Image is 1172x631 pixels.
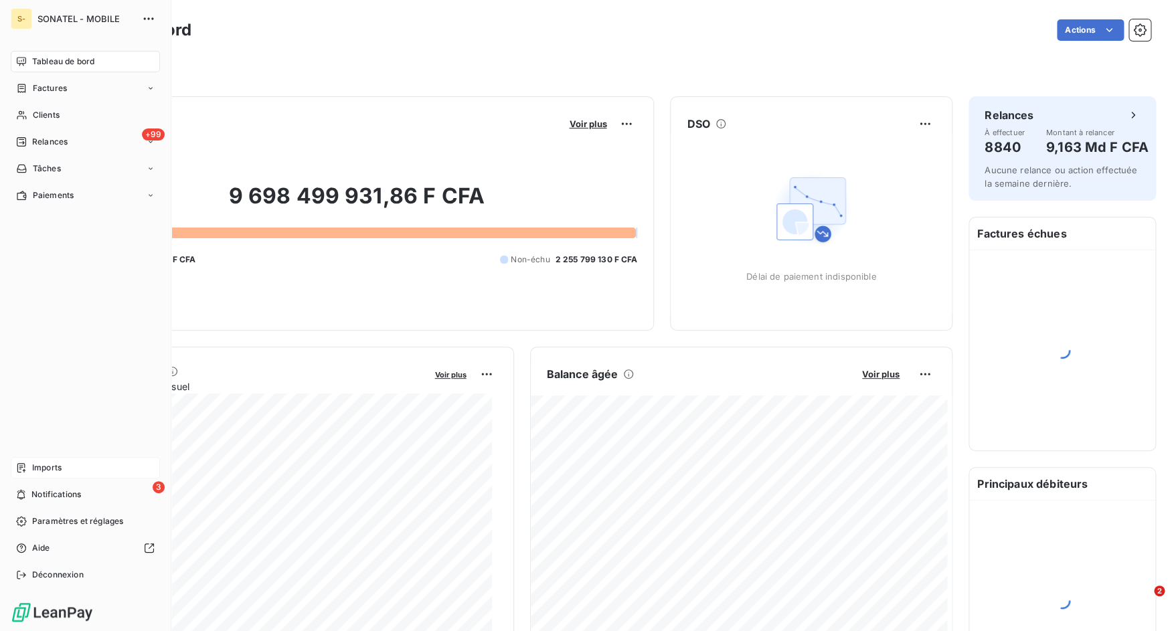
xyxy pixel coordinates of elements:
span: Voir plus [569,118,606,129]
span: 2 255 799 130 F CFA [555,254,637,266]
span: Déconnexion [32,569,84,581]
iframe: Intercom live chat [1126,585,1159,618]
span: Aucune relance ou action effectuée la semaine dernière. [985,165,1137,189]
div: S- [11,8,32,29]
span: Paramètres et réglages [32,515,123,527]
img: Logo LeanPay [11,602,94,623]
h2: 9 698 499 931,86 F CFA [76,183,637,223]
span: Montant à relancer [1046,128,1149,137]
img: Empty state [768,167,854,252]
span: Délai de paiement indisponible [746,271,877,282]
a: Aide [11,537,160,559]
span: Clients [33,109,60,121]
span: À effectuer [985,128,1025,137]
span: Chiffre d'affaires mensuel [76,379,426,393]
span: 2 [1154,585,1165,596]
span: Non-échu [511,254,550,266]
span: Factures [33,82,67,94]
span: Tableau de bord [32,56,94,68]
span: Relances [32,136,68,148]
h6: Factures échues [969,217,1155,250]
span: Tâches [33,163,61,175]
h4: 9,163 Md F CFA [1046,137,1149,158]
span: Imports [32,462,62,474]
button: Voir plus [858,368,904,380]
h6: Principaux débiteurs [969,468,1155,500]
span: Notifications [31,488,81,501]
h6: Balance âgée [547,366,618,382]
h6: Relances [985,107,1033,123]
span: Aide [32,542,50,554]
span: Voir plus [862,369,900,379]
h4: 8840 [985,137,1025,158]
span: Voir plus [435,370,467,379]
span: +99 [142,128,165,141]
button: Voir plus [431,368,471,380]
span: 3 [153,481,165,493]
h6: DSO [687,116,709,132]
button: Voir plus [565,118,610,130]
span: SONATEL - MOBILE [37,13,134,24]
span: Paiements [33,189,74,201]
button: Actions [1057,19,1124,41]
